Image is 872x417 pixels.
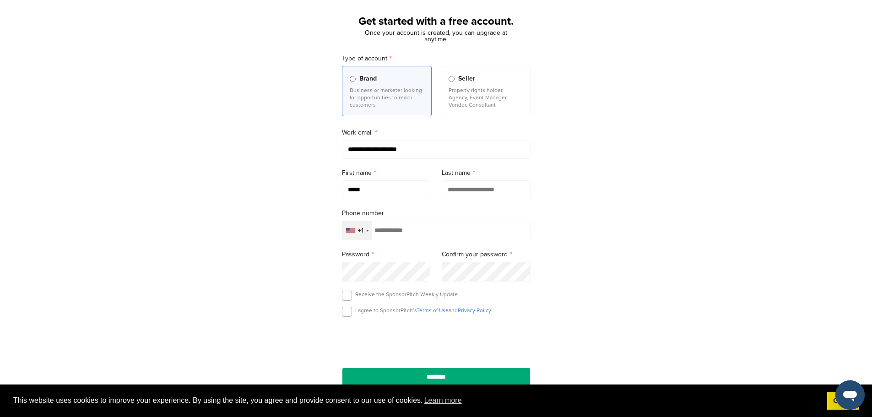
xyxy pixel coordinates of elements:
[342,221,372,240] div: Selected country
[355,291,458,298] p: Receive the SponsorPitch Weekly Update
[423,394,463,407] a: learn more about cookies
[350,87,424,108] p: Business or marketer looking for opportunities to reach customers
[449,76,455,82] input: Seller Property rights holder, Agency, Event Manager, Vendor, Consultant
[342,54,531,64] label: Type of account
[384,327,488,354] iframe: reCAPTCHA
[365,29,507,43] span: Once your account is created, you can upgrade at anytime.
[449,87,523,108] p: Property rights holder, Agency, Event Manager, Vendor, Consultant
[417,307,449,314] a: Terms of Use
[342,128,531,138] label: Work email
[359,74,377,84] span: Brand
[13,394,820,407] span: This website uses cookies to improve your experience. By using the site, you agree and provide co...
[355,307,491,314] p: I agree to SponsorPitch’s and
[442,249,531,260] label: Confirm your password
[458,74,475,84] span: Seller
[342,249,431,260] label: Password
[331,13,542,30] h1: Get started with a free account.
[835,380,865,410] iframe: Button to launch messaging window
[342,168,431,178] label: First name
[350,76,356,82] input: Brand Business or marketer looking for opportunities to reach customers
[458,307,491,314] a: Privacy Policy
[342,208,531,218] label: Phone number
[358,227,363,234] div: +1
[442,168,531,178] label: Last name
[827,392,859,410] a: dismiss cookie message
